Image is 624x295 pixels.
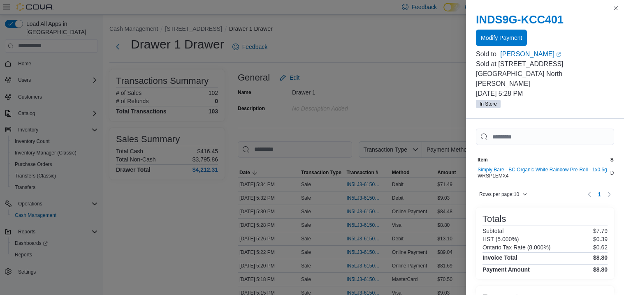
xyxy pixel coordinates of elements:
[482,214,506,224] h3: Totals
[610,157,621,163] span: SKU
[476,30,527,46] button: Modify Payment
[585,188,614,201] nav: Pagination for table: MemoryTable from EuiInMemoryTable
[479,191,519,198] span: Rows per page : 10
[476,129,614,145] input: This is a search bar. As you type, the results lower in the page will automatically filter.
[556,52,561,57] svg: External link
[476,59,614,89] p: Sold at [STREET_ADDRESS][GEOGRAPHIC_DATA] North [PERSON_NAME]
[476,155,609,165] button: Item
[594,188,604,201] button: Page 1 of 1
[482,254,517,261] h4: Invoice Total
[593,254,608,261] h4: $8.80
[482,228,503,234] h6: Subtotal
[604,189,614,199] button: Next page
[594,188,604,201] ul: Pagination for table: MemoryTable from EuiInMemoryTable
[476,13,614,26] h2: INDS9G-KCC401
[478,167,607,179] div: WRSP1EMX4
[476,100,501,108] span: In Store
[476,89,614,99] p: [DATE] 5:28 PM
[593,244,608,251] p: $0.62
[476,189,531,199] button: Rows per page:10
[598,190,601,198] span: 1
[480,100,497,108] span: In Store
[611,3,621,13] button: Close this dialog
[476,49,499,59] div: Sold to
[482,244,551,251] h6: Ontario Tax Rate (8.000%)
[585,189,594,199] button: Previous page
[482,236,519,242] h6: HST (5.000%)
[593,266,608,273] h4: $8.80
[500,49,614,59] a: [PERSON_NAME]External link
[482,266,530,273] h4: Payment Amount
[593,228,608,234] p: $7.79
[481,34,522,42] span: Modify Payment
[478,167,607,173] button: Simply Bare - BC Organic White Rainbow Pre-Roll - 1x0.5g
[593,236,608,242] p: $0.39
[478,157,488,163] span: Item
